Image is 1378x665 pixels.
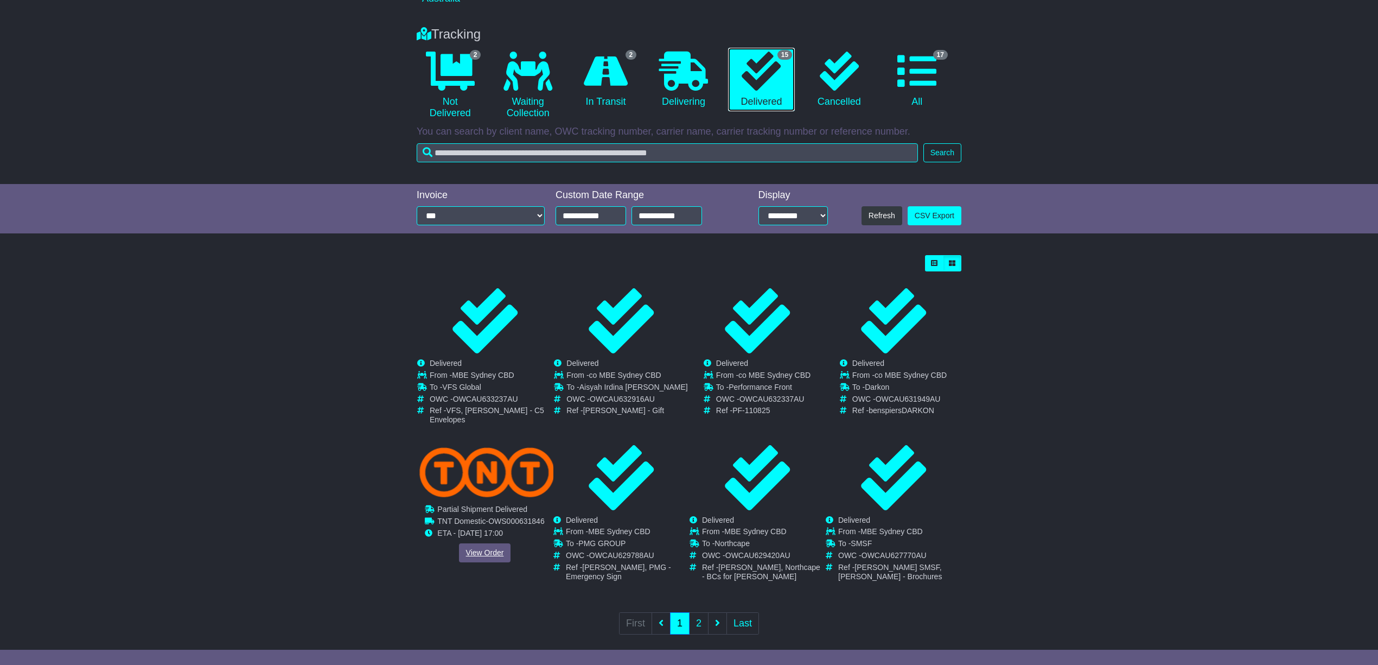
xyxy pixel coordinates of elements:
[852,371,947,383] td: From -
[470,50,481,60] span: 2
[732,406,770,415] span: PF-110825
[430,395,552,407] td: OWC -
[869,406,934,415] span: benspiersDARKON
[777,50,792,60] span: 15
[566,539,688,551] td: To -
[702,563,825,581] td: Ref -
[566,383,687,395] td: To -
[650,48,717,112] a: Delivering
[933,50,948,60] span: 17
[838,527,961,539] td: From -
[566,563,688,581] td: Ref -
[860,527,922,536] span: MBE Sydney CBD
[430,359,462,368] span: Delivered
[852,406,947,415] td: Ref -
[566,551,688,563] td: OWC -
[702,527,825,539] td: From -
[739,395,805,403] span: OWCAU632337AU
[876,395,941,403] span: OWCAU631949AU
[452,371,514,379] span: MBE Sydney CBD
[716,406,811,415] td: Ref -
[702,563,820,581] span: [PERSON_NAME], Northcape - BCs for [PERSON_NAME]
[838,563,961,581] td: Ref -
[716,395,811,407] td: OWC -
[437,516,544,528] td: -
[714,539,750,548] span: Northcape
[862,206,902,225] button: Refresh
[419,447,554,497] img: TNT_Domestic.png
[702,551,825,563] td: OWC -
[702,539,825,551] td: To -
[702,516,734,524] span: Delivered
[590,395,655,403] span: OWCAU632916AU
[589,551,654,560] span: OWCAU629788AU
[875,371,947,379] span: co MBE Sydney CBD
[437,516,486,525] span: TNT Domestic
[908,206,961,225] a: CSV Export
[852,359,884,368] span: Delivered
[453,395,518,403] span: OWCAU633237AU
[626,50,637,60] span: 2
[923,143,961,162] button: Search
[437,528,503,537] span: ETA - [DATE] 17:00
[430,406,544,424] span: VFS, [PERSON_NAME] - C5 Envelopes
[579,383,688,391] span: Aisyah Irdina [PERSON_NAME]
[724,527,786,536] span: MBE Sydney CBD
[583,406,664,415] span: [PERSON_NAME] - Gift
[556,189,730,201] div: Custom Date Range
[430,406,552,425] td: Ref -
[838,551,961,563] td: OWC -
[488,516,545,525] span: OWS000631846
[806,48,872,112] a: Cancelled
[729,383,792,391] span: Performance Front
[851,539,872,548] span: SMSF
[716,359,748,368] span: Delivered
[716,383,811,395] td: To -
[566,395,687,407] td: OWC -
[566,359,598,368] span: Delivered
[566,406,687,415] td: Ref -
[437,505,527,514] span: Partial Shipment Delivered
[758,189,828,201] div: Display
[862,551,927,560] span: OWCAU627770AU
[852,395,947,407] td: OWC -
[589,371,661,379] span: co MBE Sydney CBD
[566,527,688,539] td: From -
[566,516,598,524] span: Delivered
[728,48,795,112] a: 15 Delivered
[572,48,639,112] a: 2 In Transit
[459,543,511,562] a: View Order
[689,612,709,635] a: 2
[716,371,811,383] td: From -
[588,527,650,536] span: MBE Sydney CBD
[838,516,870,524] span: Delivered
[865,383,889,391] span: Darkon
[578,539,626,548] span: PMG GROUP
[852,383,947,395] td: To -
[411,27,967,42] div: Tracking
[417,126,961,138] p: You can search by client name, OWC tracking number, carrier name, carrier tracking number or refe...
[430,371,552,383] td: From -
[417,48,483,123] a: 2 Not Delivered
[725,551,790,560] span: OWCAU629420AU
[566,563,671,581] span: [PERSON_NAME], PMG - Emergency Sign
[670,612,690,635] a: 1
[430,383,552,395] td: To -
[566,371,687,383] td: From -
[738,371,811,379] span: co MBE Sydney CBD
[838,563,942,581] span: [PERSON_NAME] SMSF, [PERSON_NAME] - Brochures
[494,48,561,123] a: Waiting Collection
[838,539,961,551] td: To -
[442,383,481,391] span: VFS Global
[417,189,545,201] div: Invoice
[726,612,759,635] a: Last
[884,48,950,112] a: 17 All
